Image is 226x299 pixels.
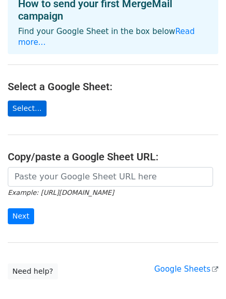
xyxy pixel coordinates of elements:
[8,263,58,279] a: Need help?
[8,151,218,163] h4: Copy/paste a Google Sheet URL:
[8,101,47,117] a: Select...
[174,250,226,299] iframe: Chat Widget
[8,208,34,224] input: Next
[8,189,114,196] small: Example: [URL][DOMAIN_NAME]
[154,264,218,274] a: Google Sheets
[8,167,213,187] input: Paste your Google Sheet URL here
[8,80,218,93] h4: Select a Google Sheet:
[18,27,195,47] a: Read more...
[18,26,208,48] p: Find your Google Sheet in the box below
